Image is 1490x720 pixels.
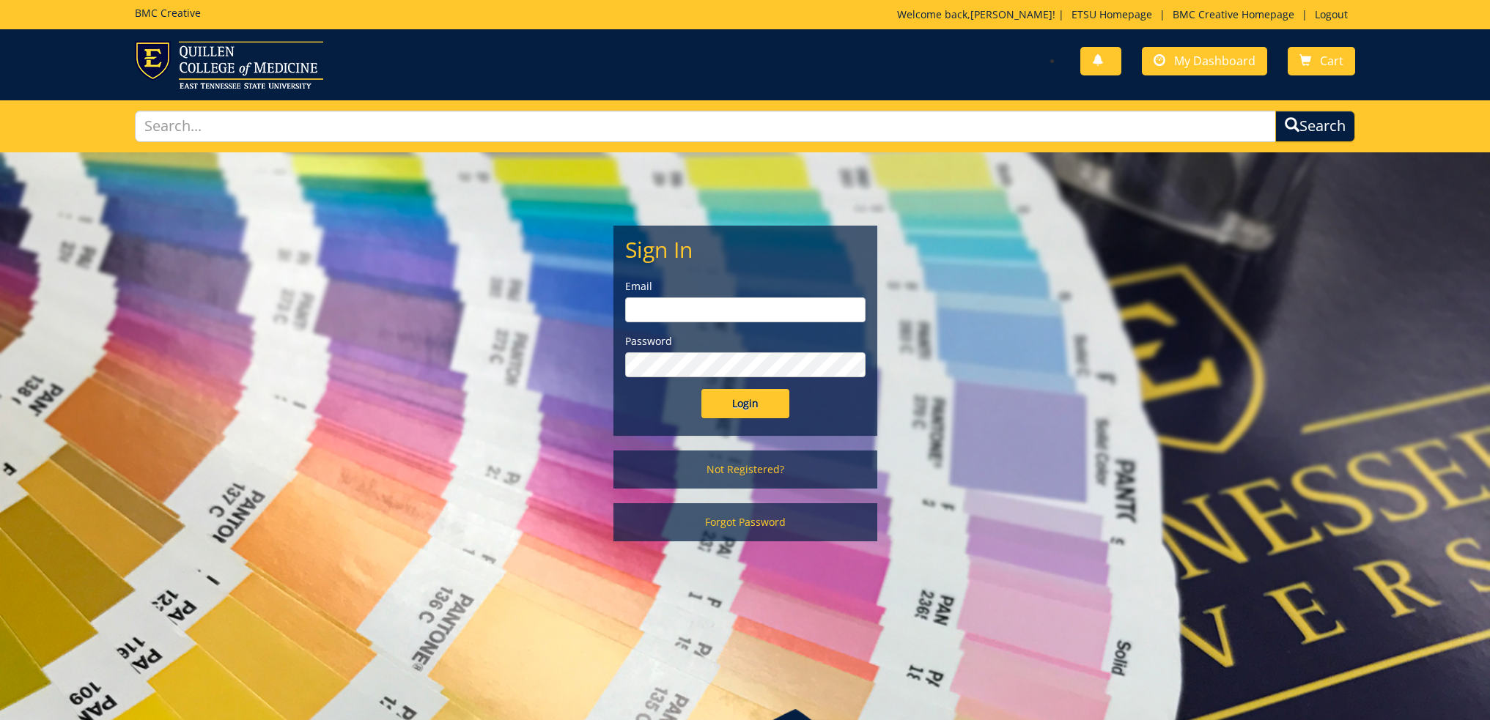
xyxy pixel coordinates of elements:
[135,7,201,18] h5: BMC Creative
[1320,53,1343,69] span: Cart
[1288,47,1355,75] a: Cart
[135,111,1275,142] input: Search...
[897,7,1355,22] p: Welcome back, ! | | |
[135,41,323,89] img: ETSU logo
[625,237,866,261] h2: Sign In
[625,334,866,349] label: Password
[1308,7,1355,21] a: Logout
[613,450,877,489] a: Not Registered?
[1275,111,1355,142] button: Search
[625,279,866,294] label: Email
[1165,7,1302,21] a: BMC Creative Homepage
[1174,53,1255,69] span: My Dashboard
[701,389,789,418] input: Login
[613,503,877,541] a: Forgot Password
[970,7,1052,21] a: [PERSON_NAME]
[1142,47,1267,75] a: My Dashboard
[1064,7,1159,21] a: ETSU Homepage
